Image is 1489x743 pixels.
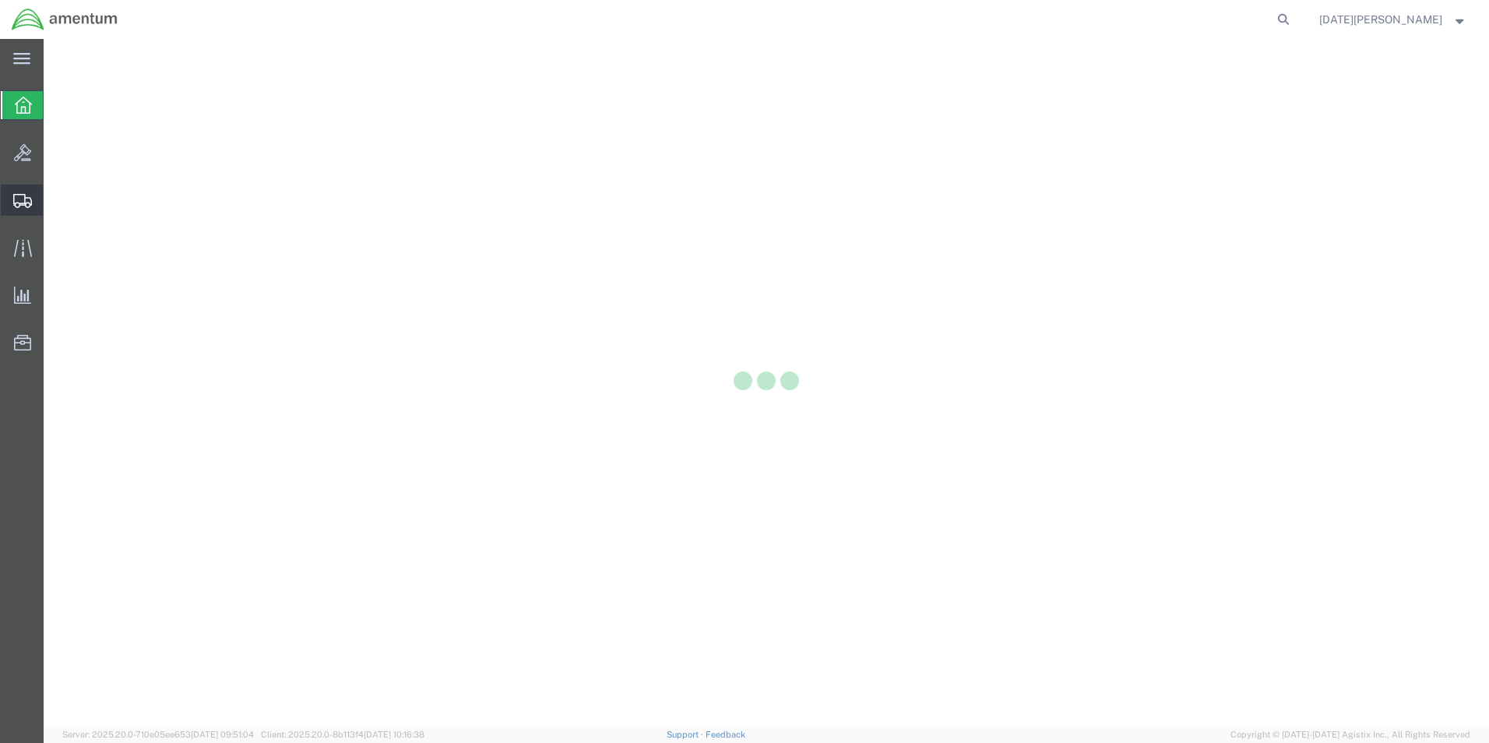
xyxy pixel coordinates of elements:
button: [DATE][PERSON_NAME] [1318,10,1468,29]
span: Copyright © [DATE]-[DATE] Agistix Inc., All Rights Reserved [1230,728,1470,741]
span: Server: 2025.20.0-710e05ee653 [62,730,254,739]
span: [DATE] 10:16:38 [364,730,424,739]
span: Noel Arrieta [1319,11,1442,28]
span: [DATE] 09:51:04 [191,730,254,739]
a: Support [667,730,706,739]
span: Client: 2025.20.0-8b113f4 [261,730,424,739]
a: Feedback [706,730,745,739]
img: logo [11,8,118,31]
